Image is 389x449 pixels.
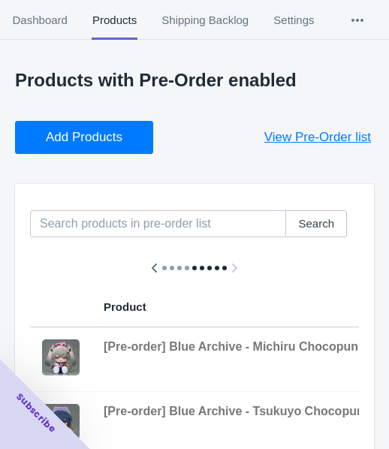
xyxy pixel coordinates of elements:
button: More tabs [327,1,388,40]
button: Add Products [15,121,153,154]
button: View Pre-Order list [246,121,389,154]
span: Shipping Backlog [161,1,249,40]
span: Subscribe [14,390,59,435]
span: Settings [273,1,315,40]
button: Search [285,210,347,237]
span: Products [92,1,137,40]
img: ChocopuniPlushieMichiru.jpg [42,339,80,375]
span: Add Products [46,130,122,145]
span: Dashboard [12,1,68,40]
span: Product [104,300,146,313]
span: View Pre-Order list [264,130,371,145]
input: Search products in pre-order list [30,210,286,237]
span: Search [298,218,334,230]
button: Scroll table left one column [141,255,168,282]
p: Products with Pre-Order enabled [15,70,374,91]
